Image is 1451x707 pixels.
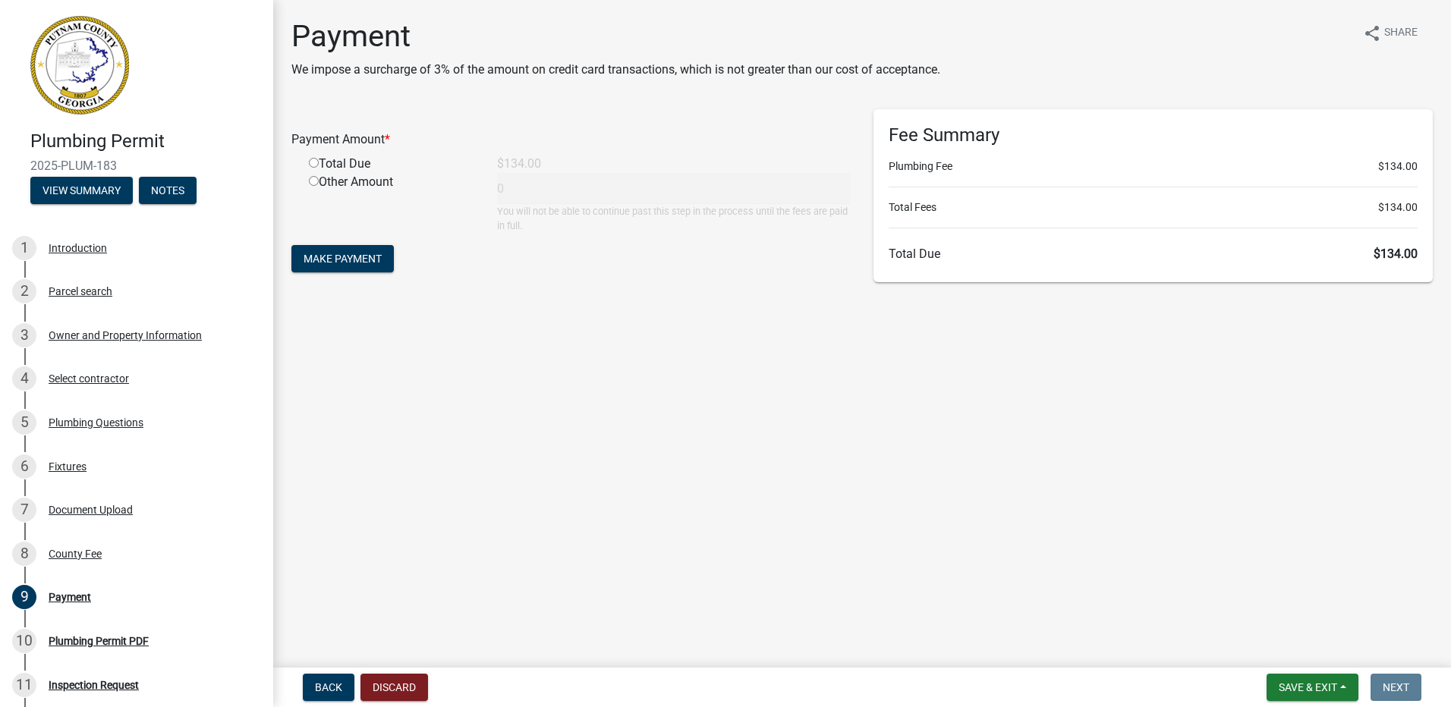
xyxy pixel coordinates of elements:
div: Plumbing Questions [49,417,143,428]
div: 5 [12,410,36,435]
div: 4 [12,366,36,391]
div: Inspection Request [49,680,139,690]
button: Next [1371,674,1421,701]
div: 11 [12,673,36,697]
wm-modal-confirm: Notes [139,185,197,197]
div: Parcel search [49,286,112,297]
div: Select contractor [49,373,129,384]
div: 10 [12,629,36,653]
h1: Payment [291,18,940,55]
div: 6 [12,454,36,479]
div: 9 [12,585,36,609]
i: share [1363,24,1381,42]
div: 2 [12,279,36,303]
span: $134.00 [1378,200,1418,215]
div: Payment [49,592,91,602]
h4: Plumbing Permit [30,130,261,152]
h6: Total Due [889,247,1418,261]
span: 2025-PLUM-183 [30,159,243,173]
span: Make Payment [304,253,382,265]
div: 7 [12,498,36,522]
div: Other Amount [297,173,486,233]
button: Make Payment [291,245,394,272]
div: 1 [12,236,36,260]
div: Fixtures [49,461,87,472]
button: Discard [360,674,428,701]
button: shareShare [1351,18,1430,48]
button: View Summary [30,177,133,204]
p: We impose a surcharge of 3% of the amount on credit card transactions, which is not greater than ... [291,61,940,79]
button: Back [303,674,354,701]
span: Back [315,681,342,693]
div: Owner and Property Information [49,330,202,341]
h6: Fee Summary [889,124,1418,146]
div: 8 [12,542,36,566]
span: $134.00 [1374,247,1418,261]
div: 3 [12,323,36,347]
div: Payment Amount [280,130,862,149]
button: Save & Exit [1267,674,1358,701]
wm-modal-confirm: Summary [30,185,133,197]
span: $134.00 [1378,159,1418,174]
div: Introduction [49,243,107,253]
div: County Fee [49,548,102,559]
li: Total Fees [889,200,1418,215]
div: Total Due [297,155,486,173]
span: Share [1384,24,1418,42]
button: Notes [139,177,197,204]
img: Putnam County, Georgia [30,16,129,115]
span: Save & Exit [1279,681,1337,693]
div: Document Upload [49,504,133,515]
span: Next [1383,681,1409,693]
li: Plumbing Fee [889,159,1418,174]
div: Plumbing Permit PDF [49,636,149,646]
